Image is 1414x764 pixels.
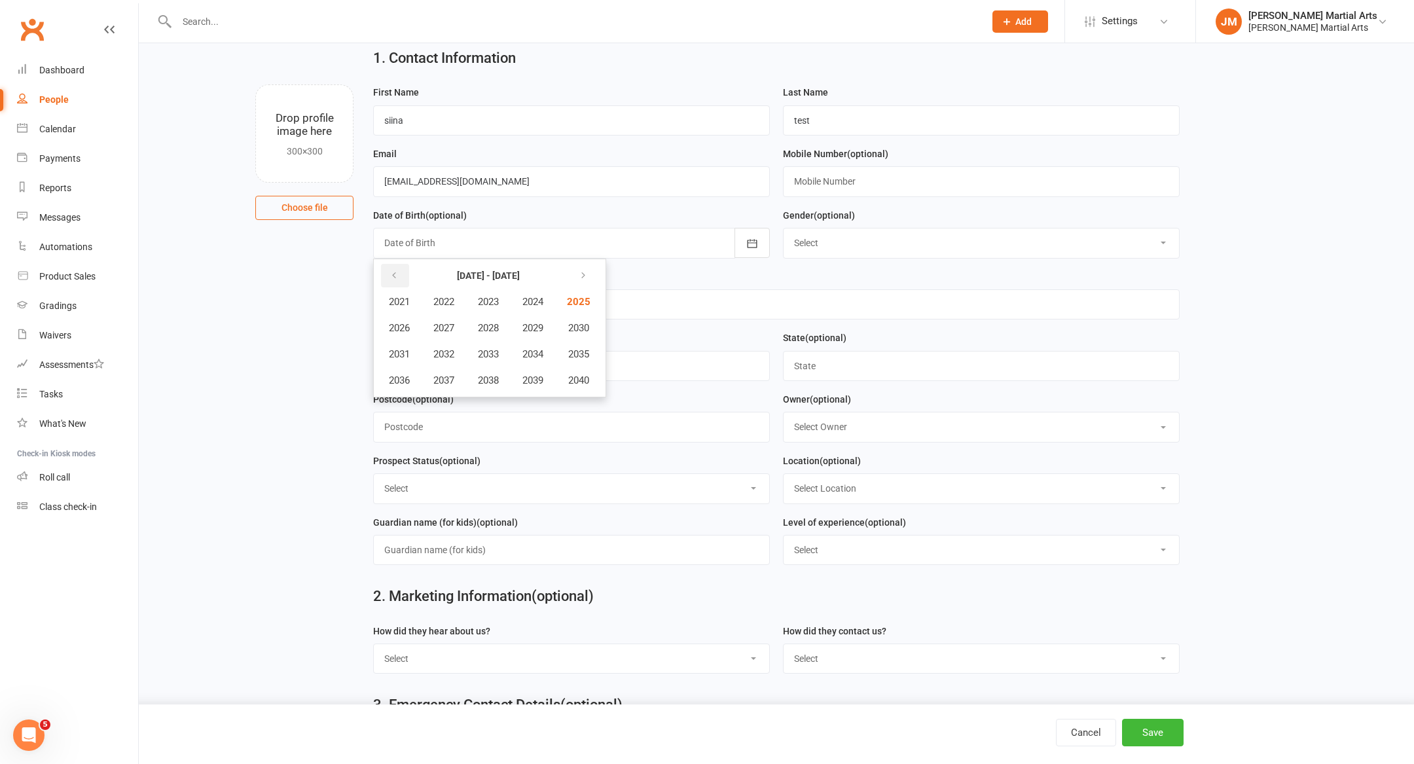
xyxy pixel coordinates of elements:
[373,166,770,196] input: Email
[17,115,138,144] a: Calendar
[783,392,851,407] label: Owner
[568,374,589,386] span: 2040
[511,368,554,393] button: 2039
[17,350,138,380] a: Assessments
[373,289,1179,319] input: Address
[560,697,623,713] span: (optional)
[373,515,518,530] label: Guardian name (for kids)
[17,85,138,115] a: People
[478,348,499,360] span: 2033
[422,289,465,314] button: 2022
[39,501,97,512] div: Class check-in
[556,368,602,393] button: 2040
[17,56,138,85] a: Dashboard
[1015,16,1032,27] span: Add
[373,50,1179,66] h2: 1. Contact Information
[568,322,589,334] span: 2030
[478,374,499,386] span: 2038
[467,368,510,393] button: 2038
[783,331,846,345] label: State
[373,412,770,442] input: Postcode
[422,342,465,367] button: 2032
[810,394,851,405] spang: (optional)
[783,208,855,223] label: Gender
[847,149,888,159] spang: (optional)
[522,348,543,360] span: 2034
[39,418,86,429] div: What's New
[556,316,602,340] button: 2030
[1216,9,1242,35] div: JM
[1248,22,1377,33] div: [PERSON_NAME] Martial Arts
[783,147,888,161] label: Mobile Number
[1122,719,1184,746] button: Save
[433,348,454,360] span: 2032
[783,624,886,638] label: How did they contact us?
[173,12,975,31] input: Search...
[522,322,543,334] span: 2029
[17,144,138,173] a: Payments
[378,342,421,367] button: 2031
[373,85,419,100] label: First Name
[39,153,81,164] div: Payments
[389,322,410,334] span: 2026
[511,316,554,340] button: 2029
[39,359,104,370] div: Assessments
[783,515,906,530] label: Level of experience
[783,105,1180,136] input: Last Name
[373,147,397,161] label: Email
[522,374,543,386] span: 2039
[39,389,63,399] div: Tasks
[373,454,480,468] label: Prospect Status
[422,316,465,340] button: 2027
[373,208,467,223] label: Date of Birth
[783,166,1180,196] input: Mobile Number
[532,588,594,604] span: (optional)
[17,203,138,232] a: Messages
[814,210,855,221] spang: (optional)
[477,517,518,528] spang: (optional)
[39,300,77,311] div: Gradings
[39,330,71,340] div: Waivers
[567,296,590,308] span: 2025
[556,289,602,314] button: 2025
[17,321,138,350] a: Waivers
[17,262,138,291] a: Product Sales
[783,351,1180,381] input: State
[39,65,84,75] div: Dashboard
[433,296,454,308] span: 2022
[992,10,1048,33] button: Add
[378,289,421,314] button: 2021
[373,697,1179,713] h2: 3. Emergency Contact Details
[865,517,906,528] spang: (optional)
[17,173,138,203] a: Reports
[422,368,465,393] button: 2037
[373,535,770,565] input: Guardian name (for kids)
[433,322,454,334] span: 2027
[16,13,48,46] a: Clubworx
[39,124,76,134] div: Calendar
[39,94,69,105] div: People
[556,342,602,367] button: 2035
[783,454,861,468] label: Location
[378,368,421,393] button: 2036
[412,394,454,405] spang: (optional)
[820,456,861,466] spang: (optional)
[467,316,510,340] button: 2028
[389,348,410,360] span: 2031
[17,232,138,262] a: Automations
[255,196,353,219] button: Choose file
[39,472,70,482] div: Roll call
[511,342,554,367] button: 2034
[17,409,138,439] a: What's New
[511,289,554,314] button: 2024
[433,374,454,386] span: 2037
[805,333,846,343] spang: (optional)
[39,212,81,223] div: Messages
[13,719,45,751] iframe: Intercom live chat
[389,374,410,386] span: 2036
[373,392,454,407] label: Postcode
[39,271,96,282] div: Product Sales
[467,342,510,367] button: 2033
[378,316,421,340] button: 2026
[17,492,138,522] a: Class kiosk mode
